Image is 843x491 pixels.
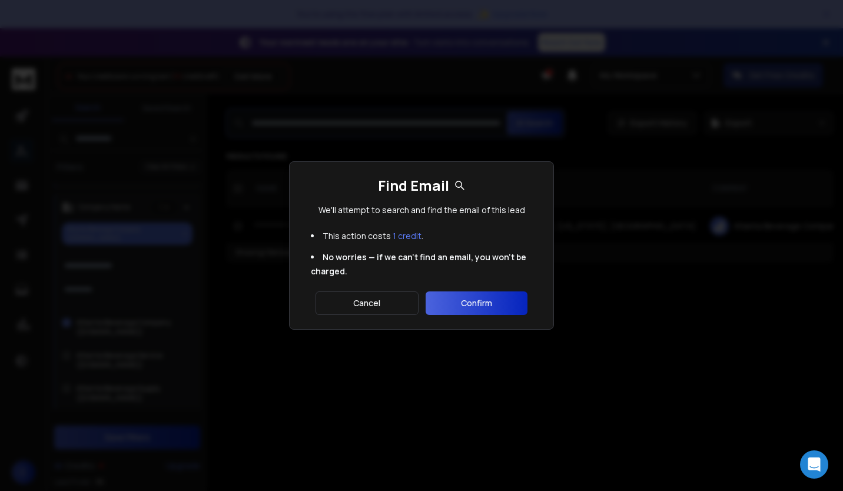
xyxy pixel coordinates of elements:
li: This action costs . [304,225,539,247]
li: No worries — if we can't find an email, you won't be charged. [304,247,539,282]
button: Confirm [426,291,527,315]
span: 1 credit [393,230,421,241]
button: Cancel [316,291,419,315]
div: Open Intercom Messenger [800,450,828,479]
h1: Find Email [378,176,466,195]
p: We'll attempt to search and find the email of this lead [318,204,525,216]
